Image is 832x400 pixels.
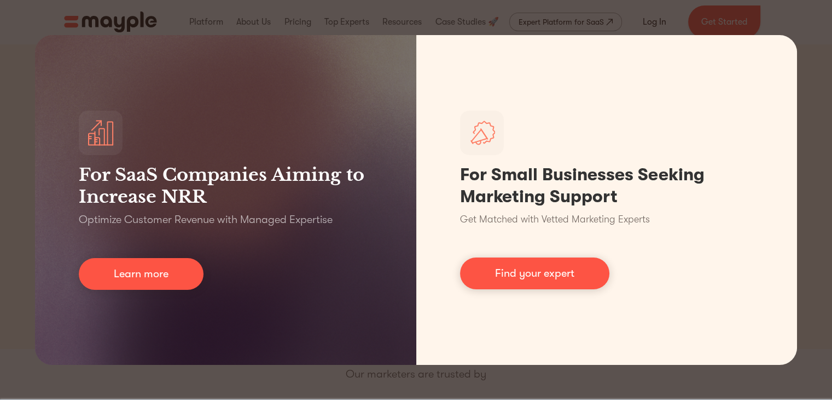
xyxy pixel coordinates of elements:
h3: For SaaS Companies Aiming to Increase NRR [79,164,373,208]
p: Get Matched with Vetted Marketing Experts [460,212,650,227]
h1: For Small Businesses Seeking Marketing Support [460,164,754,208]
a: Find your expert [460,258,609,289]
p: Optimize Customer Revenue with Managed Expertise [79,212,333,227]
a: Learn more [79,258,203,290]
